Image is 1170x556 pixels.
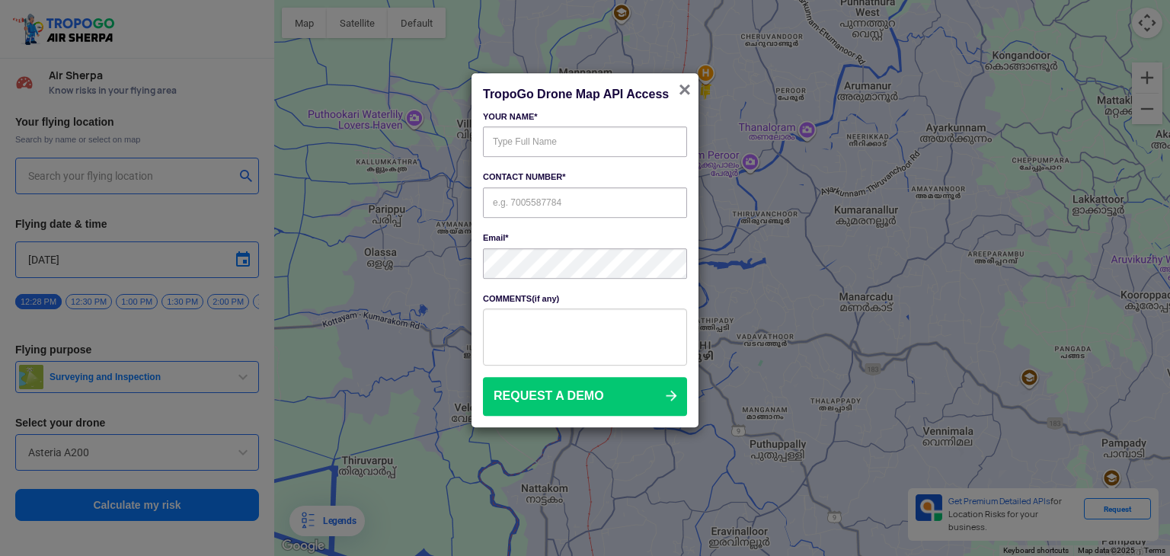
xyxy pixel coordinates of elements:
[483,126,687,157] input: Type Full Name
[679,79,691,101] button: Close
[483,232,687,244] label: Email*
[483,171,687,184] label: CONTACT NUMBER*
[483,293,687,305] label: COMMENTS(if any)
[483,377,687,416] button: REQUEST A DEMO
[483,187,687,218] input: e.g. 7005587784
[483,88,683,101] h5: TropoGo Drone Map API Access
[679,78,691,101] span: ×
[483,111,687,123] label: YOUR NAME*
